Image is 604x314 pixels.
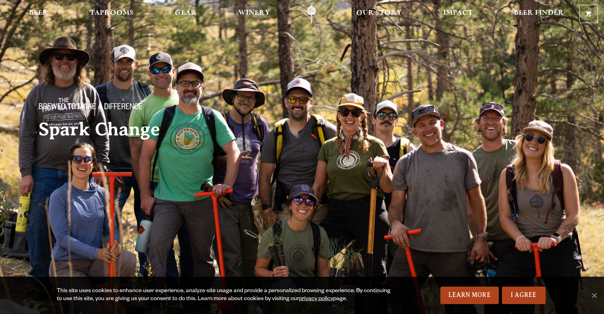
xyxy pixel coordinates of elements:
[440,287,499,304] a: Learn More
[170,5,202,23] a: Gear
[29,10,48,16] span: Beer
[233,5,275,23] a: Winery
[57,287,396,303] div: This site uses cookies to enhance user experience, analyze site usage and provide a personalized ...
[590,291,598,299] span: No
[351,5,407,23] a: Our Story
[438,5,478,23] a: Impact
[502,287,546,304] a: I Agree
[90,10,133,16] span: Taprooms
[299,296,333,302] a: privacy policy
[356,10,402,16] span: Our Story
[175,10,197,16] span: Gear
[509,5,569,23] a: Beer Finder
[39,103,143,113] span: Brewed to make a difference
[39,119,286,139] h2: Spark Change
[297,5,326,23] a: Odell Home
[24,5,54,23] a: Beer
[514,10,564,16] span: Beer Finder
[85,5,139,23] a: Taprooms
[238,10,270,16] span: Winery
[443,10,473,16] span: Impact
